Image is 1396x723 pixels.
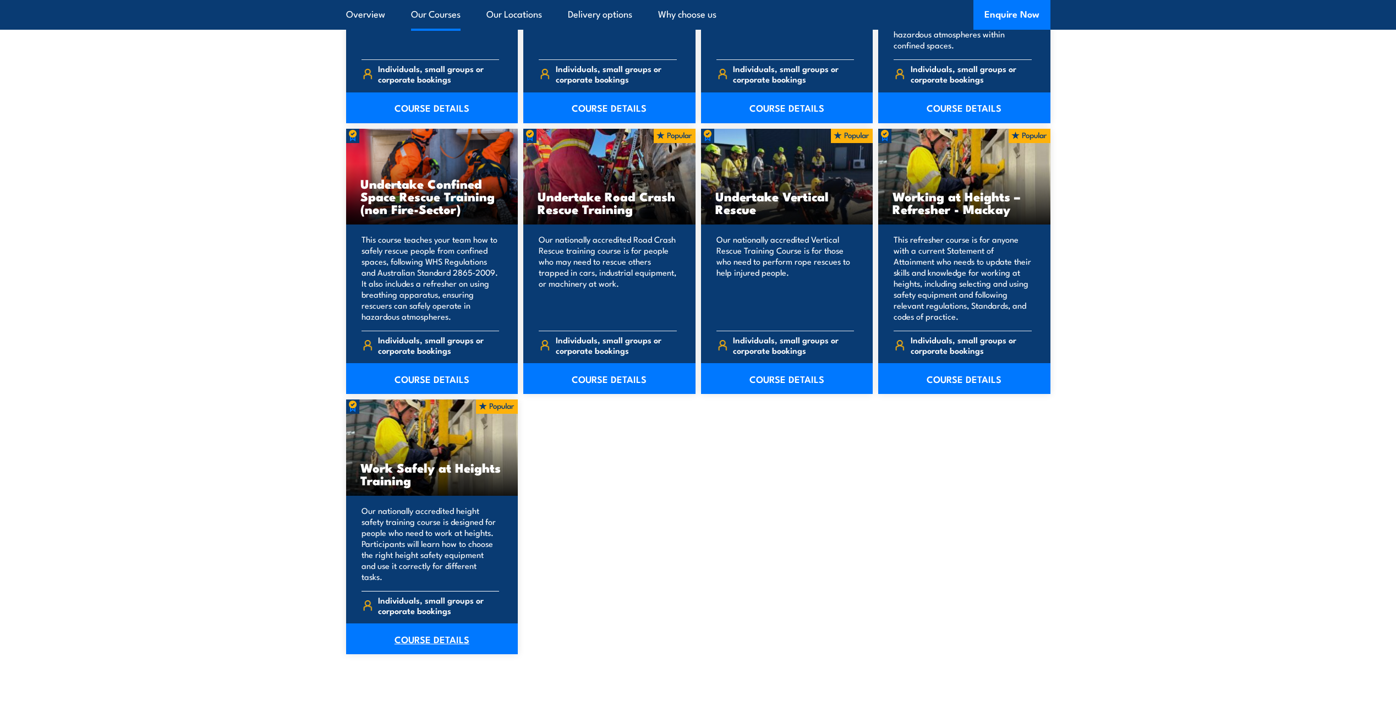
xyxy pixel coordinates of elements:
span: Individuals, small groups or corporate bookings [378,595,499,616]
p: Our nationally accredited height safety training course is designed for people who need to work a... [362,505,500,582]
h3: Undertake Road Crash Rescue Training [538,190,681,215]
span: Individuals, small groups or corporate bookings [733,335,854,355]
span: Individuals, small groups or corporate bookings [378,63,499,84]
span: Individuals, small groups or corporate bookings [556,63,677,84]
h3: Work Safely at Heights Training [360,461,504,486]
a: COURSE DETAILS [523,92,696,123]
p: This course teaches your team how to safely rescue people from confined spaces, following WHS Reg... [362,234,500,322]
span: Individuals, small groups or corporate bookings [911,63,1032,84]
h3: Undertake Vertical Rescue [715,190,859,215]
a: COURSE DETAILS [701,92,873,123]
span: Individuals, small groups or corporate bookings [733,63,854,84]
a: COURSE DETAILS [878,363,1050,394]
p: Our nationally accredited Vertical Rescue Training Course is for those who need to perform rope r... [716,234,855,322]
span: Individuals, small groups or corporate bookings [911,335,1032,355]
a: COURSE DETAILS [701,363,873,394]
a: COURSE DETAILS [523,363,696,394]
a: COURSE DETAILS [346,623,518,654]
a: COURSE DETAILS [878,92,1050,123]
p: Our nationally accredited Road Crash Rescue training course is for people who may need to rescue ... [539,234,677,322]
a: COURSE DETAILS [346,363,518,394]
h3: Undertake Confined Space Rescue Training (non Fire-Sector) [360,177,504,215]
span: Individuals, small groups or corporate bookings [556,335,677,355]
a: COURSE DETAILS [346,92,518,123]
span: Individuals, small groups or corporate bookings [378,335,499,355]
p: This refresher course is for anyone with a current Statement of Attainment who needs to update th... [894,234,1032,322]
h3: Working at Heights – Refresher - Mackay [893,190,1036,215]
